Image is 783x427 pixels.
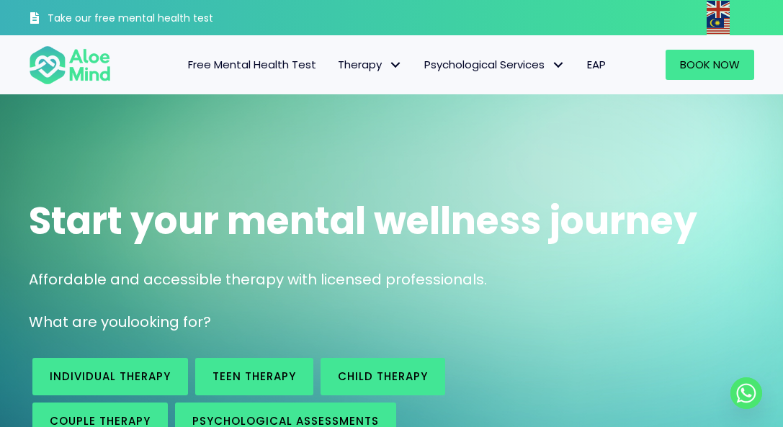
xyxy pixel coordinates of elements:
a: TherapyTherapy: submenu [327,50,413,80]
span: Free Mental Health Test [188,57,316,72]
a: Whatsapp [730,377,762,409]
p: Affordable and accessible therapy with licensed professionals. [29,269,754,290]
a: Individual therapy [32,358,188,395]
span: What are you [29,312,127,332]
a: EAP [576,50,617,80]
span: Book Now [680,57,740,72]
a: Teen Therapy [195,358,313,395]
span: Start your mental wellness journey [29,194,697,247]
a: Book Now [666,50,754,80]
span: Psychological Services: submenu [548,55,569,76]
span: Child Therapy [338,369,428,384]
a: Malay [707,18,731,35]
span: looking for? [127,312,211,332]
span: Therapy [338,57,403,72]
span: Teen Therapy [212,369,296,384]
nav: Menu [125,50,617,80]
h3: Take our free mental health test [48,12,253,26]
a: Take our free mental health test [29,4,253,35]
a: Child Therapy [321,358,445,395]
img: en [707,1,730,18]
a: Free Mental Health Test [177,50,327,80]
span: Therapy: submenu [385,55,406,76]
img: Aloe mind Logo [29,45,111,86]
a: Psychological ServicesPsychological Services: submenu [413,50,576,80]
span: EAP [587,57,606,72]
span: Individual therapy [50,369,171,384]
img: ms [707,18,730,35]
span: Psychological Services [424,57,565,72]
